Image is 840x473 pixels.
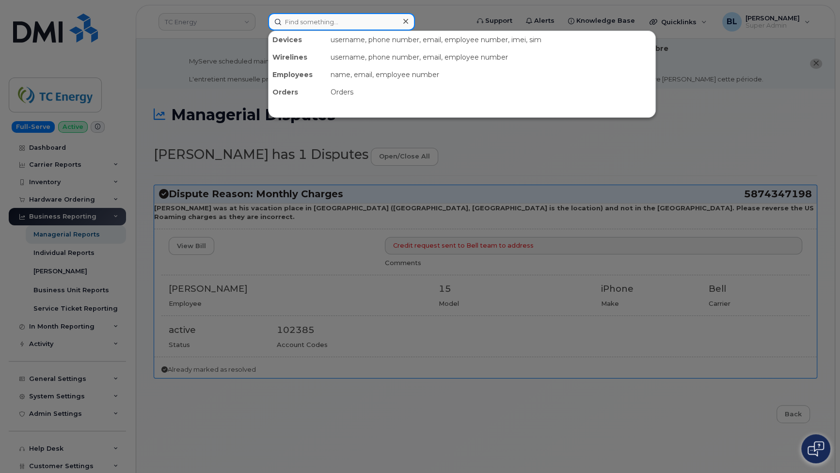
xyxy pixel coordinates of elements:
[808,441,824,457] img: Open chat
[269,83,327,101] div: Orders
[327,31,655,48] div: username, phone number, email, employee number, imei, sim
[269,31,327,48] div: Devices
[327,48,655,66] div: username, phone number, email, employee number
[269,66,327,83] div: Employees
[327,83,655,101] div: Orders
[327,66,655,83] div: name, email, employee number
[269,48,327,66] div: Wirelines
